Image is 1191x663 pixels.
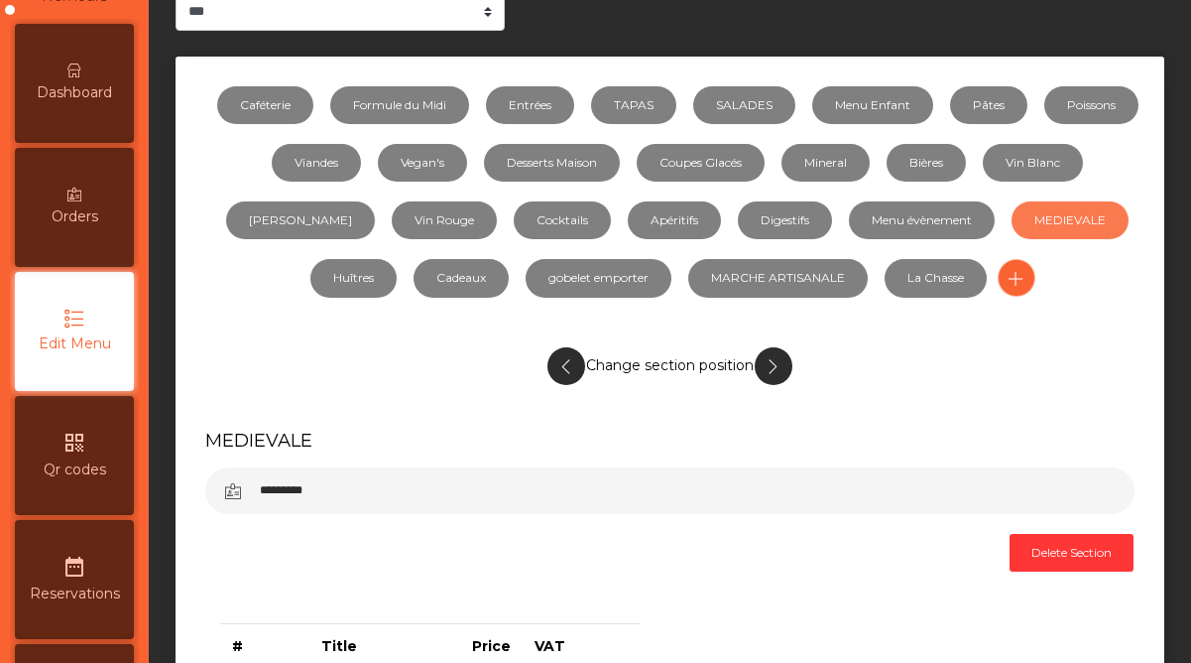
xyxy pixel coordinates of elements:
a: Formule du Midi [330,86,469,124]
span: Qr codes [44,460,106,480]
a: TAPAS [591,86,676,124]
span: Dashboard [37,82,112,103]
span: Edit Menu [39,333,111,354]
a: Entrées [486,86,574,124]
a: Desserts Maison [484,144,620,182]
a: Apéritifs [628,201,721,239]
a: Menu évènement [849,201,995,239]
a: Menu Enfant [812,86,933,124]
button: Delete Section [1010,534,1133,572]
a: Mineral [781,144,870,182]
div: Change section position [205,337,1134,395]
a: Coupes Glacés [637,144,765,182]
i: qr_code [62,431,86,455]
a: La Chasse [885,259,987,297]
a: MARCHE ARTISANALE [688,259,868,297]
a: [PERSON_NAME] [226,201,375,239]
a: Vin Rouge [392,201,497,239]
span: Orders [52,206,98,227]
a: Bières [887,144,966,182]
a: Vin Blanc [983,144,1083,182]
h5: MEDIEVALE [205,428,1134,453]
a: Cocktails [514,201,611,239]
a: gobelet emporter [526,259,671,297]
a: Cadeaux [414,259,509,297]
a: Pâtes [950,86,1027,124]
a: SALADES [693,86,795,124]
a: Digestifs [738,201,832,239]
a: MEDIEVALE [1012,201,1129,239]
a: Huîtres [310,259,397,297]
i: date_range [62,555,86,579]
a: Vegan's [378,144,467,182]
a: Caféterie [217,86,313,124]
a: Poissons [1044,86,1138,124]
a: Viandes [272,144,361,182]
span: Reservations [30,584,120,604]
